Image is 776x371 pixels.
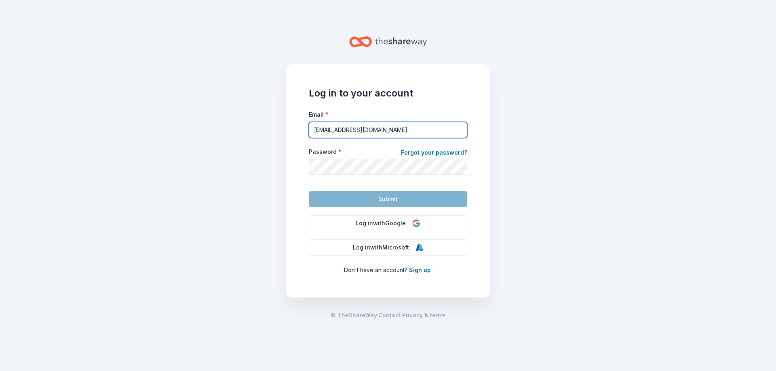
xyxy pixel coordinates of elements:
[412,219,420,227] img: Google Logo
[415,243,424,252] img: Microsoft Logo
[378,310,401,320] a: Contact
[309,239,467,256] button: Log inwithMicrosoft
[402,310,446,320] a: Privacy & terms
[309,148,342,156] label: Password
[344,266,407,273] span: Don ' t have an account?
[309,215,467,231] button: Log inwithGoogle
[401,148,467,159] a: Forgot your password?
[409,266,431,273] a: Sign up
[331,310,446,320] span: · ·
[349,32,427,51] a: Home
[309,111,329,119] label: Email
[309,87,467,100] h1: Log in to your account
[331,312,377,319] span: © TheShareWay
